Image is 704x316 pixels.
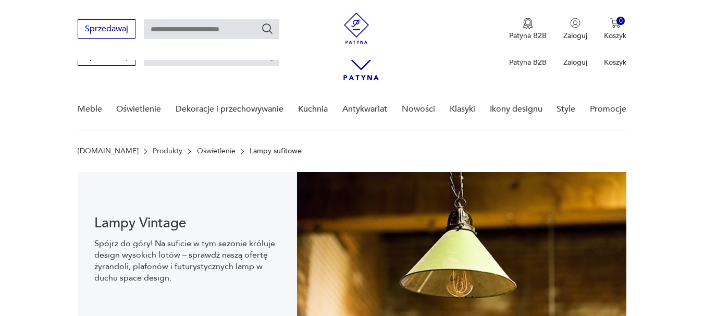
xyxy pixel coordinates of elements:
div: 0 [616,17,625,26]
p: Spójrz do góry! Na suficie w tym sezonie króluje design wysokich lotów – sprawdź naszą ofertę żyr... [94,238,281,284]
p: Patyna B2B [509,57,547,67]
img: Ikona medalu [523,18,533,29]
a: Produkty [153,147,182,155]
a: Style [557,89,575,129]
a: Antykwariat [342,89,387,129]
p: Koszyk [604,31,626,41]
a: Kuchnia [298,89,328,129]
button: Patyna B2B [509,18,547,41]
h1: Lampy Vintage [94,217,281,229]
p: Zaloguj [563,31,587,41]
a: Oświetlenie [116,89,161,129]
button: Zaloguj [563,18,587,41]
a: Nowości [402,89,435,129]
img: Patyna - sklep z meblami i dekoracjami vintage [341,13,372,44]
a: Klasyki [450,89,475,129]
a: [DOMAIN_NAME] [78,147,139,155]
p: Zaloguj [563,57,587,67]
a: Sprzedawaj [78,26,135,33]
p: Koszyk [604,57,626,67]
img: Ikonka użytkownika [570,18,581,28]
button: 0Koszyk [604,18,626,41]
a: Sprzedawaj [78,53,135,60]
a: Oświetlenie [197,147,236,155]
img: Ikona koszyka [610,18,621,28]
button: Szukaj [261,22,274,35]
button: Sprzedawaj [78,19,135,39]
p: Lampy sufitowe [250,147,302,155]
a: Dekoracje i przechowywanie [176,89,283,129]
a: Meble [78,89,102,129]
a: Promocje [590,89,626,129]
p: Patyna B2B [509,31,547,41]
a: Ikony designu [490,89,542,129]
a: Ikona medaluPatyna B2B [509,18,547,41]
